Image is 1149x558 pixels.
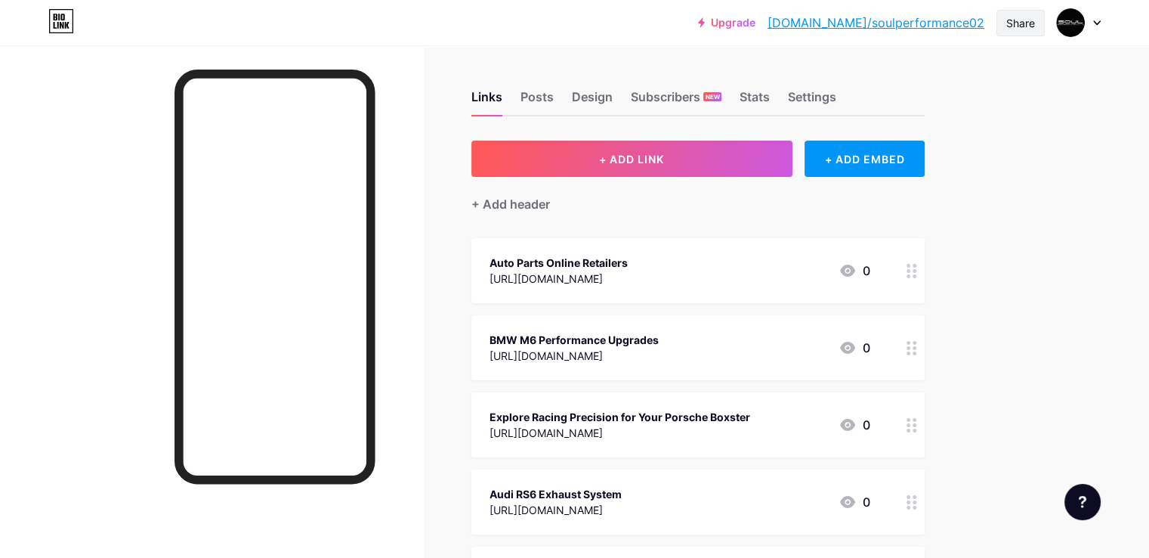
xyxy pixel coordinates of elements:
[1006,15,1035,31] div: Share
[788,88,836,115] div: Settings
[520,88,554,115] div: Posts
[490,409,750,425] div: Explore Racing Precision for Your Porsche Boxster
[471,195,550,213] div: + Add header
[490,255,628,271] div: Auto Parts Online Retailers
[490,348,659,364] div: [URL][DOMAIN_NAME]
[839,262,870,280] div: 0
[572,88,613,115] div: Design
[839,339,870,357] div: 0
[490,271,628,287] div: [URL][DOMAIN_NAME]
[490,425,750,441] div: [URL][DOMAIN_NAME]
[1056,8,1085,37] img: soulperformance02
[839,493,870,511] div: 0
[490,332,659,348] div: BMW M6 Performance Upgrades
[599,153,664,166] span: + ADD LINK
[490,502,622,518] div: [URL][DOMAIN_NAME]
[740,88,770,115] div: Stats
[839,416,870,434] div: 0
[706,92,720,101] span: NEW
[471,88,502,115] div: Links
[698,17,755,29] a: Upgrade
[768,14,984,32] a: [DOMAIN_NAME]/soulperformance02
[471,141,792,177] button: + ADD LINK
[805,141,925,177] div: + ADD EMBED
[490,486,622,502] div: Audi RS6 Exhaust System
[631,88,721,115] div: Subscribers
